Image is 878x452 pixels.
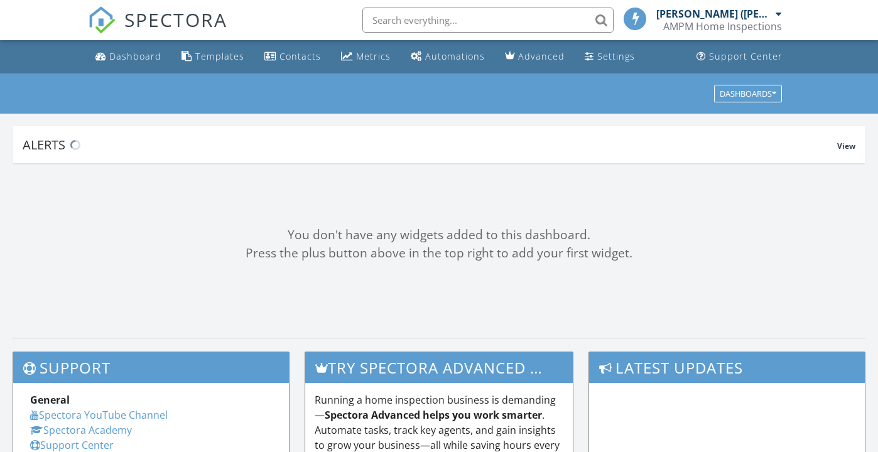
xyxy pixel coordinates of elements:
h3: Support [13,352,289,383]
a: Templates [176,45,249,68]
div: Templates [195,50,244,62]
div: Metrics [356,50,391,62]
div: Automations [425,50,485,62]
a: SPECTORA [88,17,227,43]
div: Advanced [518,50,565,62]
a: Metrics [336,45,396,68]
div: Dashboards [720,89,776,98]
div: Contacts [279,50,321,62]
div: Support Center [709,50,783,62]
a: Support Center [691,45,788,68]
div: [PERSON_NAME] ([PERSON_NAME] ) [PERSON_NAME] [656,8,772,20]
img: The Best Home Inspection Software - Spectora [88,6,116,34]
a: Contacts [259,45,326,68]
strong: General [30,393,70,407]
div: You don't have any widgets added to this dashboard. [13,226,865,244]
a: Automations (Basic) [406,45,490,68]
a: Support Center [30,438,114,452]
a: Spectora Academy [30,423,132,437]
a: Settings [580,45,640,68]
div: AMPM Home Inspections [663,20,782,33]
div: Dashboard [109,50,161,62]
a: Advanced [500,45,570,68]
div: Alerts [23,136,837,153]
button: Dashboards [714,85,782,102]
a: Dashboard [90,45,166,68]
h3: Try spectora advanced [DATE] [305,352,573,383]
span: View [837,141,855,151]
span: SPECTORA [124,6,227,33]
div: Press the plus button above in the top right to add your first widget. [13,244,865,262]
strong: Spectora Advanced helps you work smarter [325,408,542,422]
input: Search everything... [362,8,614,33]
div: Settings [597,50,635,62]
a: Spectora YouTube Channel [30,408,168,422]
h3: Latest Updates [589,352,865,383]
